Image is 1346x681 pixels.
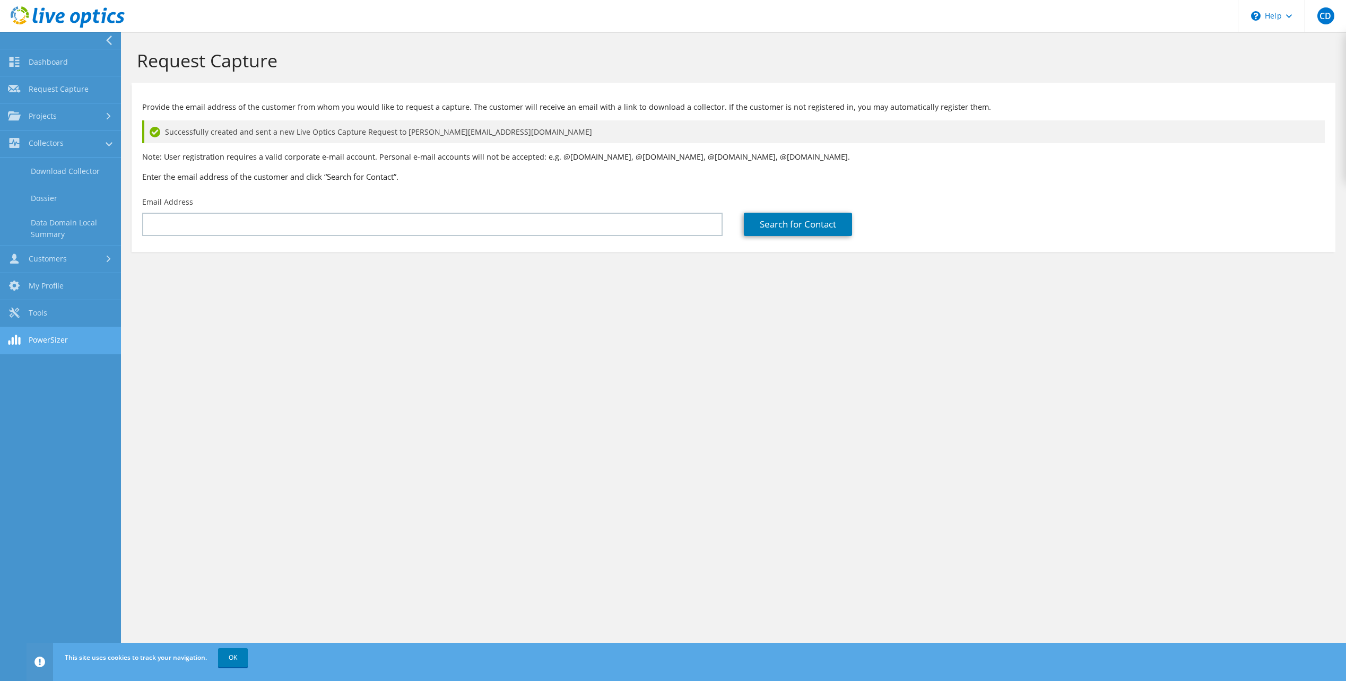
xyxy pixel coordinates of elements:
[165,126,592,138] span: Successfully created and sent a new Live Optics Capture Request to [PERSON_NAME][EMAIL_ADDRESS][D...
[65,653,207,662] span: This site uses cookies to track your navigation.
[142,101,1325,113] p: Provide the email address of the customer from whom you would like to request a capture. The cust...
[142,151,1325,163] p: Note: User registration requires a valid corporate e-mail account. Personal e-mail accounts will ...
[137,49,1325,72] h1: Request Capture
[142,171,1325,182] h3: Enter the email address of the customer and click “Search for Contact”.
[744,213,852,236] a: Search for Contact
[218,648,248,667] a: OK
[142,197,193,207] label: Email Address
[1251,11,1261,21] svg: \n
[1317,7,1334,24] span: CD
